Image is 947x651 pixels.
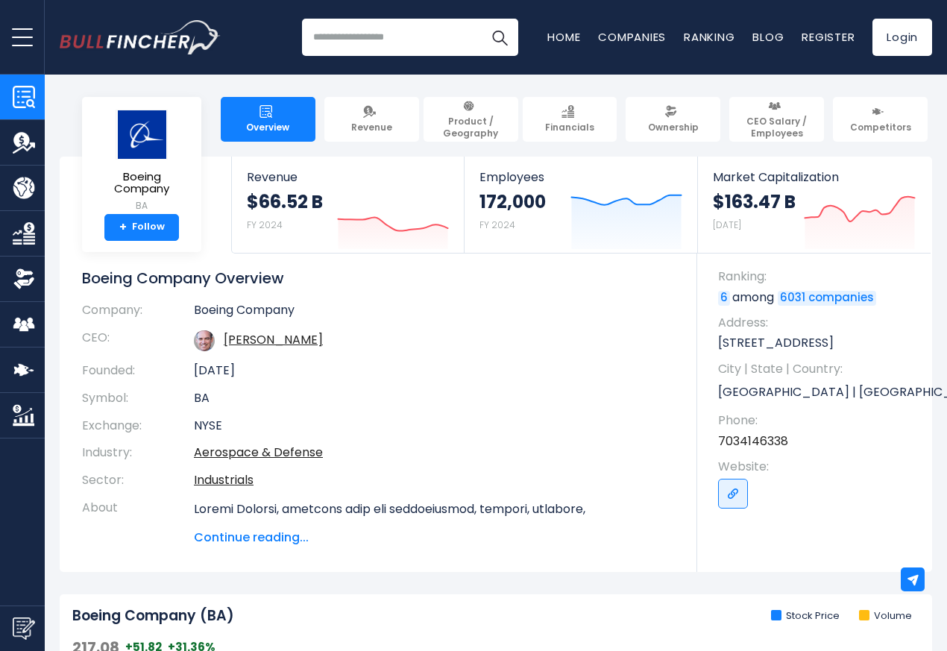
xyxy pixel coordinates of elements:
a: Revenue [324,97,419,142]
strong: + [119,221,127,234]
th: CEO: [82,324,194,357]
a: Industrials [194,471,254,488]
span: Revenue [247,170,449,184]
small: BA [94,199,189,213]
span: Ranking: [718,268,917,285]
span: Market Capitalization [713,170,916,184]
td: NYSE [194,412,675,440]
a: Go to link [718,479,748,509]
a: 6031 companies [778,291,876,306]
a: CEO Salary / Employees [729,97,824,142]
a: Employees 172,000 FY 2024 [465,157,696,253]
span: CEO Salary / Employees [736,116,817,139]
a: +Follow [104,214,179,241]
span: Boeing Company [94,171,189,195]
a: Home [547,29,580,45]
a: Boeing Company BA [93,109,190,214]
a: Product / Geography [424,97,518,142]
th: Sector: [82,467,194,494]
small: FY 2024 [479,218,515,231]
small: FY 2024 [247,218,283,231]
p: [STREET_ADDRESS] [718,335,917,351]
span: Employees [479,170,682,184]
button: Search [481,19,518,56]
td: [DATE] [194,357,675,385]
p: among [718,289,917,306]
th: Industry: [82,439,194,467]
span: Ownership [648,122,699,133]
a: Aerospace & Defense [194,444,323,461]
a: Ranking [684,29,734,45]
a: Login [872,19,932,56]
img: kelly-ortberg.jpg [194,330,215,351]
strong: $66.52 B [247,190,323,213]
a: Revenue $66.52 B FY 2024 [232,157,464,253]
span: Continue reading... [194,529,675,547]
th: Exchange: [82,412,194,440]
h1: Boeing Company Overview [82,268,675,288]
th: Company: [82,303,194,324]
td: Boeing Company [194,303,675,324]
span: City | State | Country: [718,361,917,377]
p: [GEOGRAPHIC_DATA] | [GEOGRAPHIC_DATA] | US [718,381,917,403]
a: Competitors [833,97,928,142]
a: 6 [718,291,730,306]
li: Stock Price [771,610,840,623]
a: Register [802,29,855,45]
strong: $163.47 B [713,190,796,213]
span: Product / Geography [430,116,512,139]
span: Overview [246,122,289,133]
small: [DATE] [713,218,741,231]
li: Volume [859,610,912,623]
th: About [82,494,194,547]
h2: Boeing Company (BA) [72,607,234,626]
img: Ownership [13,268,35,290]
a: Financials [523,97,617,142]
a: Market Capitalization $163.47 B [DATE] [698,157,931,253]
a: ceo [224,331,323,348]
th: Founded: [82,357,194,385]
span: Address: [718,315,917,331]
a: Ownership [626,97,720,142]
a: Go to homepage [60,20,220,54]
span: Website: [718,459,917,475]
span: Revenue [351,122,392,133]
td: BA [194,385,675,412]
th: Symbol: [82,385,194,412]
span: Financials [545,122,594,133]
img: Bullfincher logo [60,20,221,54]
span: Competitors [850,122,911,133]
a: Overview [221,97,315,142]
span: Phone: [718,412,917,429]
a: Blog [752,29,784,45]
strong: 172,000 [479,190,546,213]
a: Companies [598,29,666,45]
a: 7034146338 [718,433,788,450]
